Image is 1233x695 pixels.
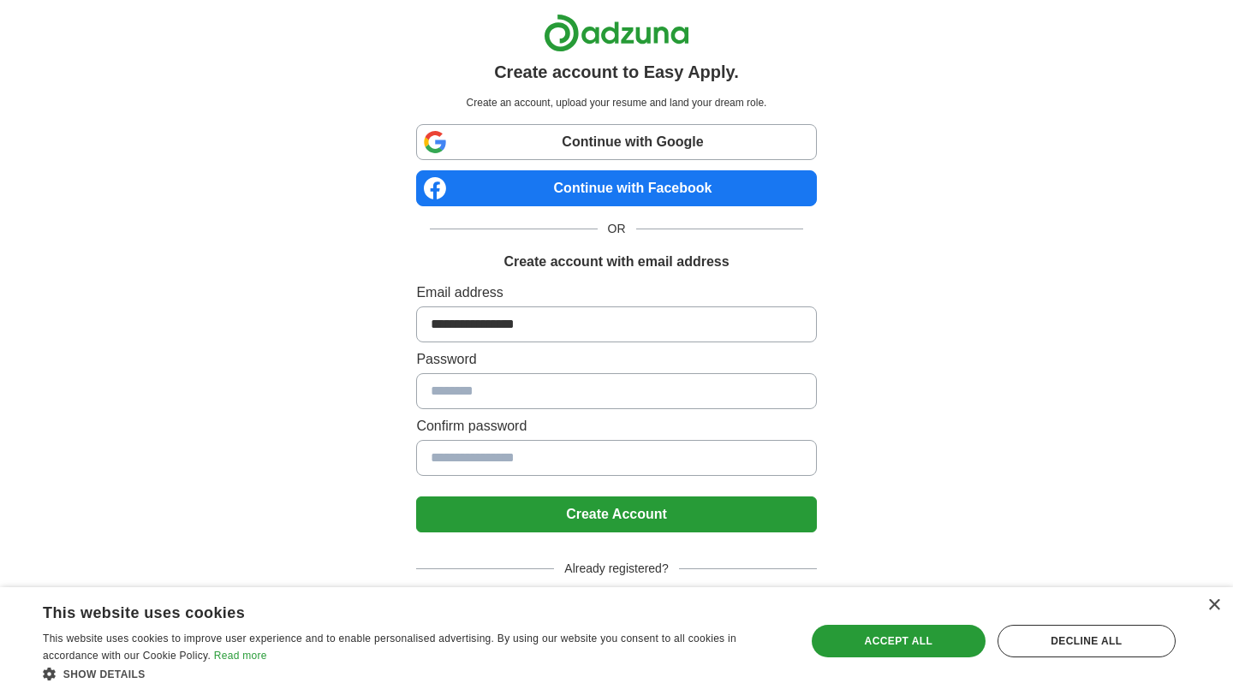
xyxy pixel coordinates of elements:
label: Email address [416,282,816,303]
label: Confirm password [416,416,816,437]
a: Read more, opens a new window [214,650,267,662]
h1: Create account with email address [503,252,729,272]
span: Already registered? [554,560,678,578]
p: Create an account, upload your resume and land your dream role. [420,95,813,110]
div: Show details [43,665,783,682]
div: This website uses cookies [43,597,741,623]
div: Close [1207,599,1220,612]
span: OR [598,220,636,238]
a: Continue with Facebook [416,170,816,206]
button: Create Account [416,496,816,532]
label: Password [416,349,816,370]
img: Adzuna logo [544,14,689,52]
div: Decline all [998,625,1176,657]
span: Show details [63,668,146,680]
span: This website uses cookies to improve user experience and to enable personalised advertising. By u... [43,633,736,662]
h1: Create account to Easy Apply. [494,59,739,85]
a: Continue with Google [416,124,816,160]
div: Accept all [812,625,986,657]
